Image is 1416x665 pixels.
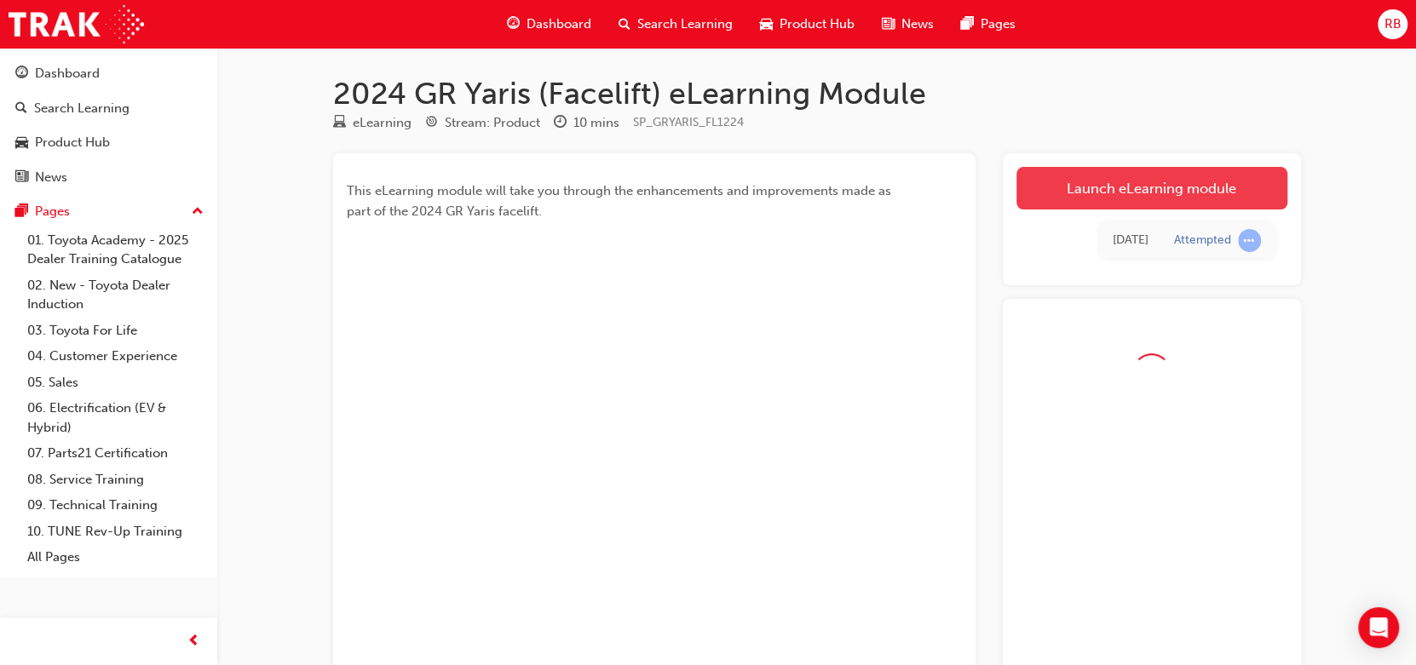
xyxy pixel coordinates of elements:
[1113,231,1148,250] div: Wed Jul 09 2025 12:03:34 GMT+1000 (Australian Eastern Standard Time)
[633,115,744,129] span: Learning resource code
[1016,167,1287,209] a: Launch eLearning module
[35,133,110,152] div: Product Hub
[34,99,130,118] div: Search Learning
[35,202,70,221] div: Pages
[554,112,619,134] div: Duration
[1174,232,1231,249] div: Attempted
[15,101,27,117] span: search-icon
[20,343,210,370] a: 04. Customer Experience
[20,519,210,545] a: 10. TUNE Rev-Up Training
[15,204,28,220] span: pages-icon
[20,467,210,493] a: 08. Service Training
[901,14,934,34] span: News
[353,113,412,133] div: eLearning
[15,135,28,151] span: car-icon
[425,112,540,134] div: Stream
[947,7,1029,42] a: pages-iconPages
[7,58,210,89] a: Dashboard
[746,7,868,42] a: car-iconProduct Hub
[192,201,204,223] span: up-icon
[619,14,630,35] span: search-icon
[7,162,210,193] a: News
[981,14,1016,34] span: Pages
[7,196,210,227] button: Pages
[187,631,200,652] span: prev-icon
[527,14,591,34] span: Dashboard
[1238,229,1261,252] span: learningRecordVerb_ATTEMPT-icon
[20,492,210,519] a: 09. Technical Training
[20,440,210,467] a: 07. Parts21 Certification
[20,318,210,344] a: 03. Toyota For Life
[7,127,210,158] a: Product Hub
[7,54,210,196] button: DashboardSearch LearningProduct HubNews
[35,168,67,187] div: News
[637,14,733,34] span: Search Learning
[333,112,412,134] div: Type
[20,370,210,396] a: 05. Sales
[868,7,947,42] a: news-iconNews
[15,66,28,82] span: guage-icon
[882,14,895,35] span: news-icon
[1358,607,1399,648] div: Open Intercom Messenger
[333,116,346,131] span: learningResourceType_ELEARNING-icon
[347,183,895,219] span: This eLearning module will take you through the enhancements and improvements made as part of the...
[507,14,520,35] span: guage-icon
[760,14,773,35] span: car-icon
[425,116,438,131] span: target-icon
[780,14,855,34] span: Product Hub
[7,93,210,124] a: Search Learning
[554,116,567,131] span: clock-icon
[20,227,210,272] a: 01. Toyota Academy - 2025 Dealer Training Catalogue
[961,14,974,35] span: pages-icon
[333,75,1301,112] h1: 2024 GR Yaris (Facelift) eLearning Module
[573,113,619,133] div: 10 mins
[605,7,746,42] a: search-iconSearch Learning
[20,395,210,440] a: 06. Electrification (EV & Hybrid)
[445,113,540,133] div: Stream: Product
[20,544,210,570] a: All Pages
[1378,9,1407,39] button: RB
[35,64,100,83] div: Dashboard
[1384,14,1401,34] span: RB
[9,5,144,43] img: Trak
[493,7,605,42] a: guage-iconDashboard
[20,272,210,318] a: 02. New - Toyota Dealer Induction
[15,170,28,186] span: news-icon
